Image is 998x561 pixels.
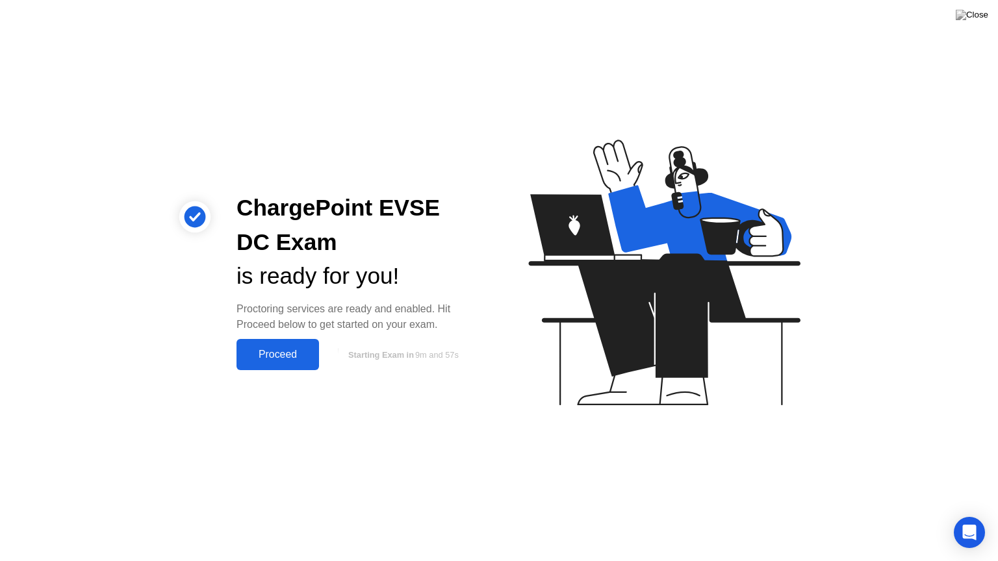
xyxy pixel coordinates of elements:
div: Proctoring services are ready and enabled. Hit Proceed below to get started on your exam. [237,301,478,332]
div: Open Intercom Messenger [954,517,985,548]
span: 9m and 57s [415,350,459,360]
div: Proceed [240,349,315,360]
div: ChargePoint EVSE DC Exam [237,191,478,260]
button: Starting Exam in9m and 57s [326,342,478,367]
button: Proceed [237,339,319,370]
img: Close [956,10,988,20]
div: is ready for you! [237,259,478,293]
